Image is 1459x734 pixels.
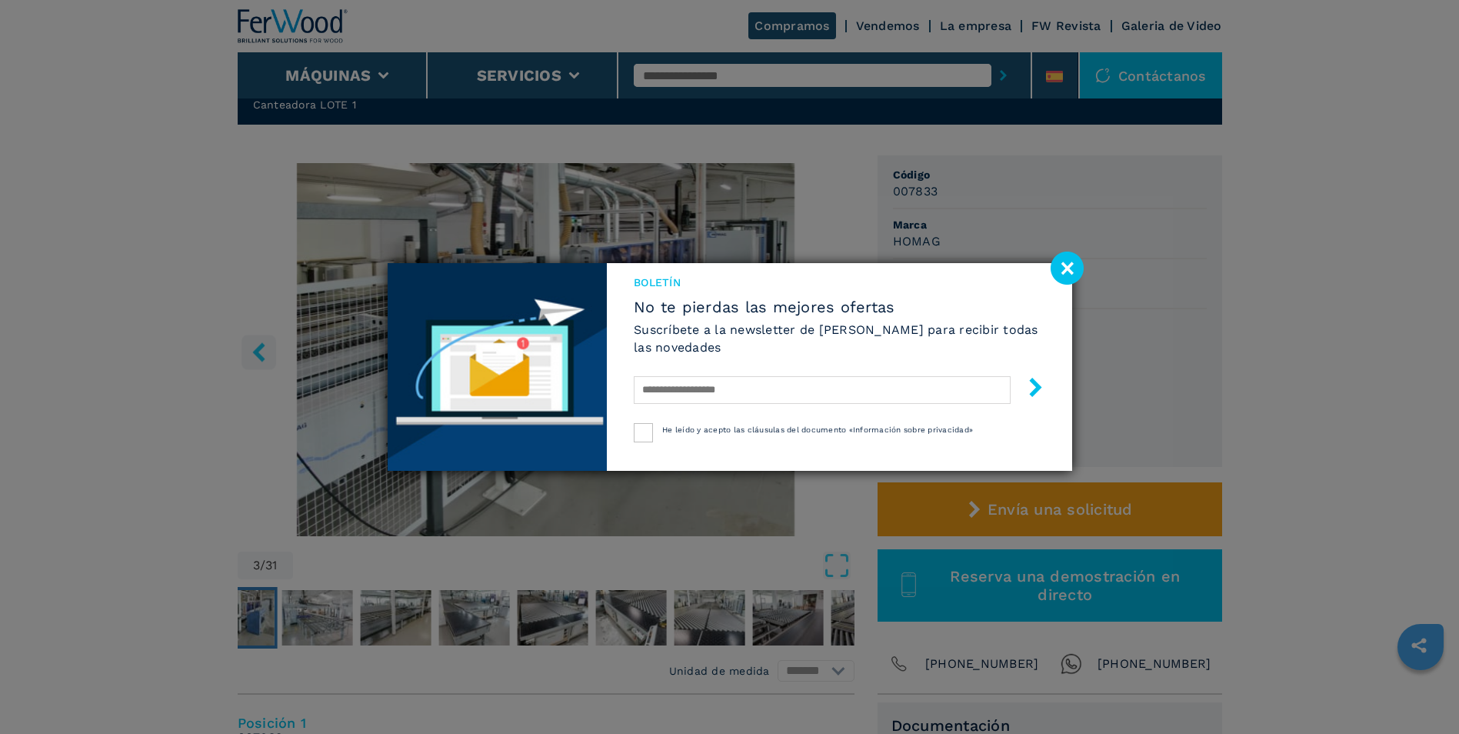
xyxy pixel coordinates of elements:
h6: Suscríbete a la newsletter de [PERSON_NAME] para recibir todas las novedades [634,321,1044,356]
span: He leído y acepto las cláusulas del documento «Información sobre privacidad» [662,425,973,434]
img: Newsletter image [388,263,608,471]
span: No te pierdas las mejores ofertas [634,298,1044,316]
span: Boletín [634,275,1044,290]
button: submit-button [1011,372,1045,408]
